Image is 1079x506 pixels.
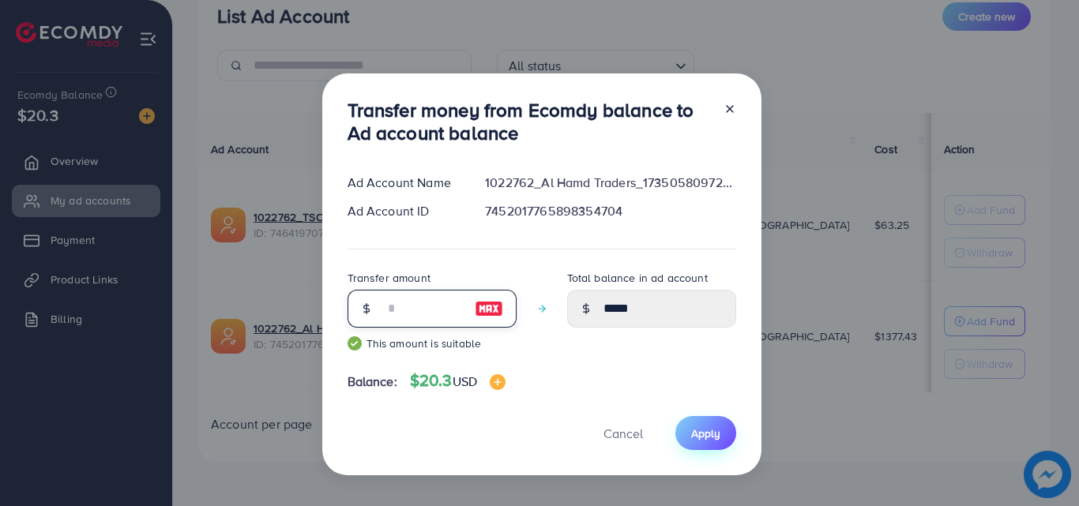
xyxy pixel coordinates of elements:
[472,174,748,192] div: 1022762_Al Hamd Traders_1735058097282
[453,373,477,390] span: USD
[584,416,663,450] button: Cancel
[335,174,473,192] div: Ad Account Name
[335,202,473,220] div: Ad Account ID
[675,416,736,450] button: Apply
[490,374,506,390] img: image
[475,299,503,318] img: image
[410,371,506,391] h4: $20.3
[472,202,748,220] div: 7452017765898354704
[691,425,720,441] span: Apply
[603,425,643,442] span: Cancel
[348,99,711,144] h3: Transfer money from Ecomdy balance to Ad account balance
[348,336,362,350] img: guide
[348,373,397,391] span: Balance:
[348,270,430,286] label: Transfer amount
[567,270,708,286] label: Total balance in ad account
[348,335,517,351] small: This amount is suitable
